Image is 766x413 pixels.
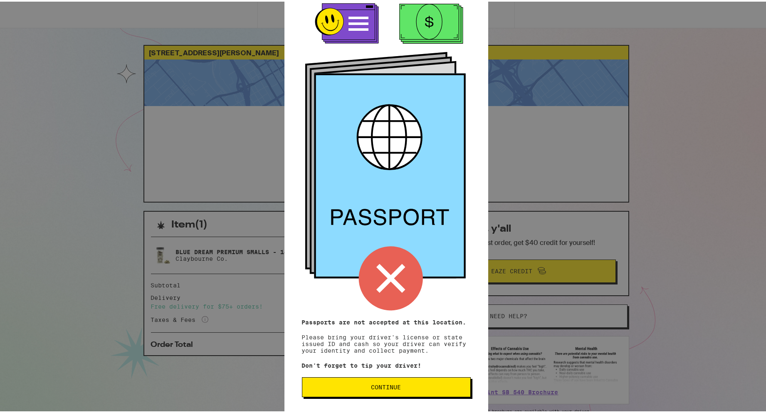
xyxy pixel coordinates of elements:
span: Continue [371,383,401,388]
p: Passports are not accepted at this location. [302,317,471,324]
p: Don't forget to tip your driver! [302,361,471,367]
span: Hi. Need any help? [5,6,60,12]
p: Please bring your driver's license or state issued ID and cash so your driver can verify your ide... [302,317,471,352]
button: Continue [302,376,471,396]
